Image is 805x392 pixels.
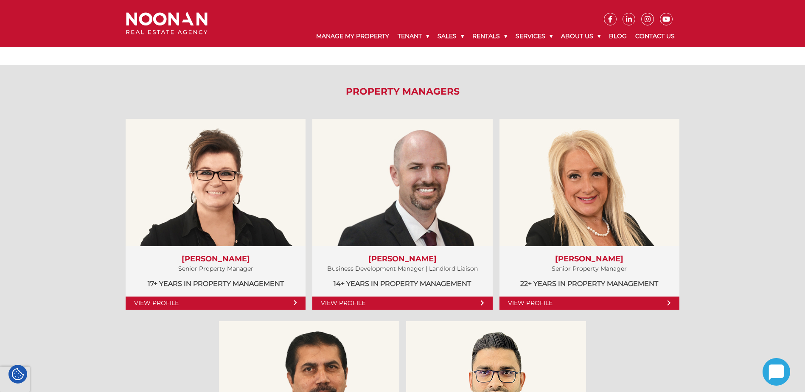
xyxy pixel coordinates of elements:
[468,25,511,47] a: Rentals
[134,255,297,264] h3: [PERSON_NAME]
[508,263,671,274] p: Senior Property Manager
[312,297,492,310] a: View Profile
[134,278,297,289] p: 17+ years in Property Management
[631,25,679,47] a: Contact Us
[8,365,27,384] div: Cookie Settings
[557,25,605,47] a: About Us
[321,263,484,274] p: Business Development Manager | Landlord Liaison
[433,25,468,47] a: Sales
[134,263,297,274] p: Senior Property Manager
[508,255,671,264] h3: [PERSON_NAME]
[499,297,679,310] a: View Profile
[126,12,208,35] img: Noonan Real Estate Agency
[321,255,484,264] h3: [PERSON_NAME]
[126,297,306,310] a: View Profile
[605,25,631,47] a: Blog
[321,278,484,289] p: 14+ years in Property Management
[511,25,557,47] a: Services
[312,25,393,47] a: Manage My Property
[393,25,433,47] a: Tenant
[120,86,685,97] h2: Property Managers
[508,278,671,289] p: 22+ years in Property Management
